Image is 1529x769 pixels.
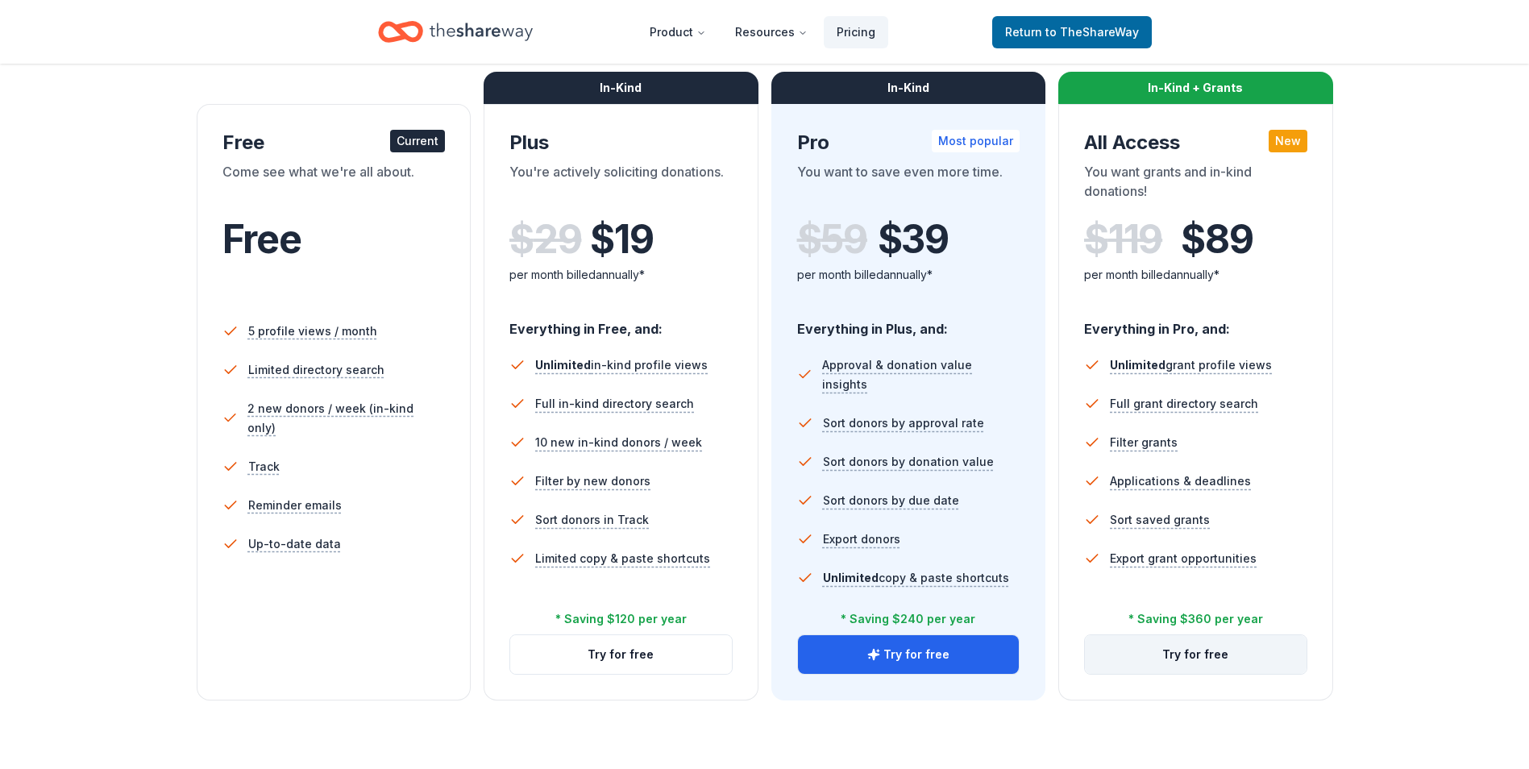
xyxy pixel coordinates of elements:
span: Unlimited [823,571,879,584]
span: Export grant opportunities [1110,549,1257,568]
div: Most popular [932,130,1020,152]
span: 2 new donors / week (in-kind only) [247,399,445,438]
button: Product [637,16,719,48]
div: New [1269,130,1307,152]
span: Reminder emails [248,496,342,515]
button: Try for free [1085,635,1307,674]
div: Free [222,130,446,156]
span: Sort donors in Track [535,510,649,530]
span: Sort donors by approval rate [823,414,984,433]
div: Everything in Plus, and: [797,306,1020,339]
span: Full grant directory search [1110,394,1258,414]
div: In-Kind [484,72,758,104]
div: * Saving $360 per year [1128,609,1263,629]
span: in-kind profile views [535,358,708,372]
span: Sort donors by donation value [823,452,994,472]
a: Pricing [824,16,888,48]
span: Track [248,457,280,476]
div: Everything in Free, and: [509,306,733,339]
span: Limited copy & paste shortcuts [535,549,710,568]
span: copy & paste shortcuts [823,571,1009,584]
span: Unlimited [1110,358,1165,372]
span: Return [1005,23,1139,42]
div: In-Kind + Grants [1058,72,1333,104]
div: You're actively soliciting donations. [509,162,733,207]
div: Come see what we're all about. [222,162,446,207]
div: per month billed annually* [797,265,1020,285]
span: to TheShareWay [1045,25,1139,39]
span: $ 39 [878,217,949,262]
a: Returnto TheShareWay [992,16,1152,48]
a: Home [378,13,533,51]
div: Current [390,130,445,152]
span: Unlimited [535,358,591,372]
div: Pro [797,130,1020,156]
div: Plus [509,130,733,156]
span: Limited directory search [248,360,384,380]
span: Filter grants [1110,433,1178,452]
span: Applications & deadlines [1110,472,1251,491]
span: Up-to-date data [248,534,341,554]
span: Export donors [823,530,900,549]
div: per month billed annually* [1084,265,1307,285]
span: Sort donors by due date [823,491,959,510]
div: In-Kind [771,72,1046,104]
nav: Main [637,13,888,51]
div: You want to save even more time. [797,162,1020,207]
span: $ 19 [590,217,653,262]
div: Everything in Pro, and: [1084,306,1307,339]
button: Try for free [798,635,1020,674]
span: Free [222,215,301,263]
span: Sort saved grants [1110,510,1210,530]
span: 5 profile views / month [248,322,377,341]
div: You want grants and in-kind donations! [1084,162,1307,207]
span: 10 new in-kind donors / week [535,433,702,452]
div: All Access [1084,130,1307,156]
span: $ 89 [1181,217,1253,262]
span: Approval & donation value insights [822,355,1020,394]
span: Full in-kind directory search [535,394,694,414]
button: Try for free [510,635,732,674]
span: Filter by new donors [535,472,650,491]
div: per month billed annually* [509,265,733,285]
div: * Saving $120 per year [555,609,687,629]
span: grant profile views [1110,358,1272,372]
button: Resources [722,16,821,48]
div: * Saving $240 per year [841,609,975,629]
